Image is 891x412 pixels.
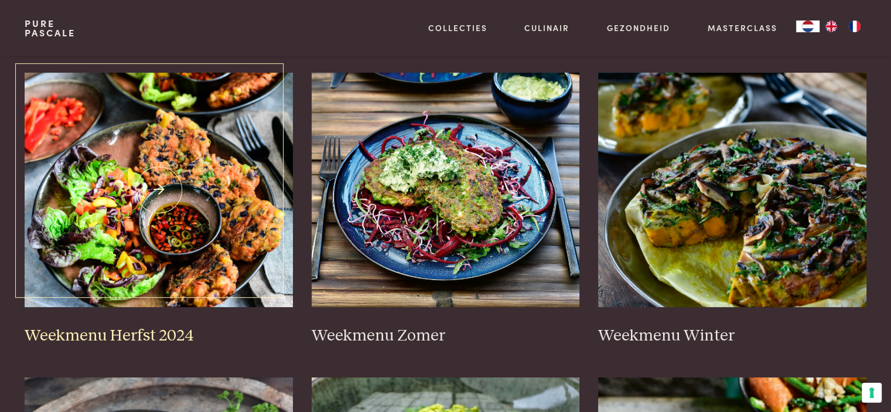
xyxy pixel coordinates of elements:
aside: Language selected: Nederlands [796,21,866,32]
a: Collecties [428,22,487,34]
a: Weekmenu Zomer Weekmenu Zomer [312,73,580,346]
img: Weekmenu Herfst 2024 [25,73,293,307]
h3: Weekmenu Winter [598,326,866,346]
a: Weekmenu Winter Weekmenu Winter [598,73,866,346]
a: EN [820,21,843,32]
img: Weekmenu Zomer [312,73,580,307]
a: Masterclass [708,22,777,34]
div: Language [796,21,820,32]
a: Gezondheid [607,22,670,34]
h3: Weekmenu Herfst 2024 [25,326,293,346]
h3: Weekmenu Zomer [312,326,580,346]
a: Culinair [524,22,569,34]
a: PurePascale [25,19,76,38]
ul: Language list [820,21,866,32]
img: Weekmenu Winter [598,73,866,307]
a: Weekmenu Herfst 2024 Weekmenu Herfst 2024 [25,73,293,346]
a: NL [796,21,820,32]
a: FR [843,21,866,32]
button: Uw voorkeuren voor toestemming voor trackingtechnologieën [862,383,882,403]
